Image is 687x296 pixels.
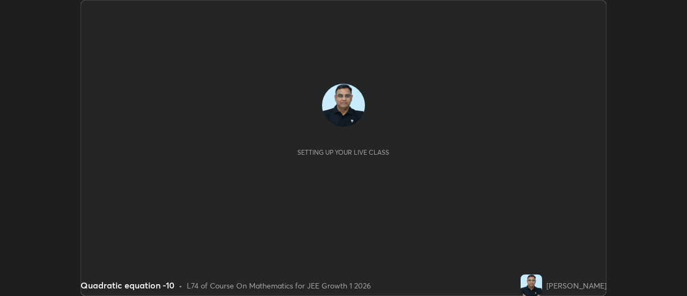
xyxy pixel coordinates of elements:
[521,275,542,296] img: dac768bf8445401baa7a33347c0029c8.jpg
[546,280,606,291] div: [PERSON_NAME]
[297,148,389,156] div: Setting up your live class
[322,84,365,127] img: dac768bf8445401baa7a33347c0029c8.jpg
[81,279,174,292] div: Quadratic equation -10
[179,280,182,291] div: •
[187,280,371,291] div: L74 of Course On Mathematics for JEE Growth 1 2026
